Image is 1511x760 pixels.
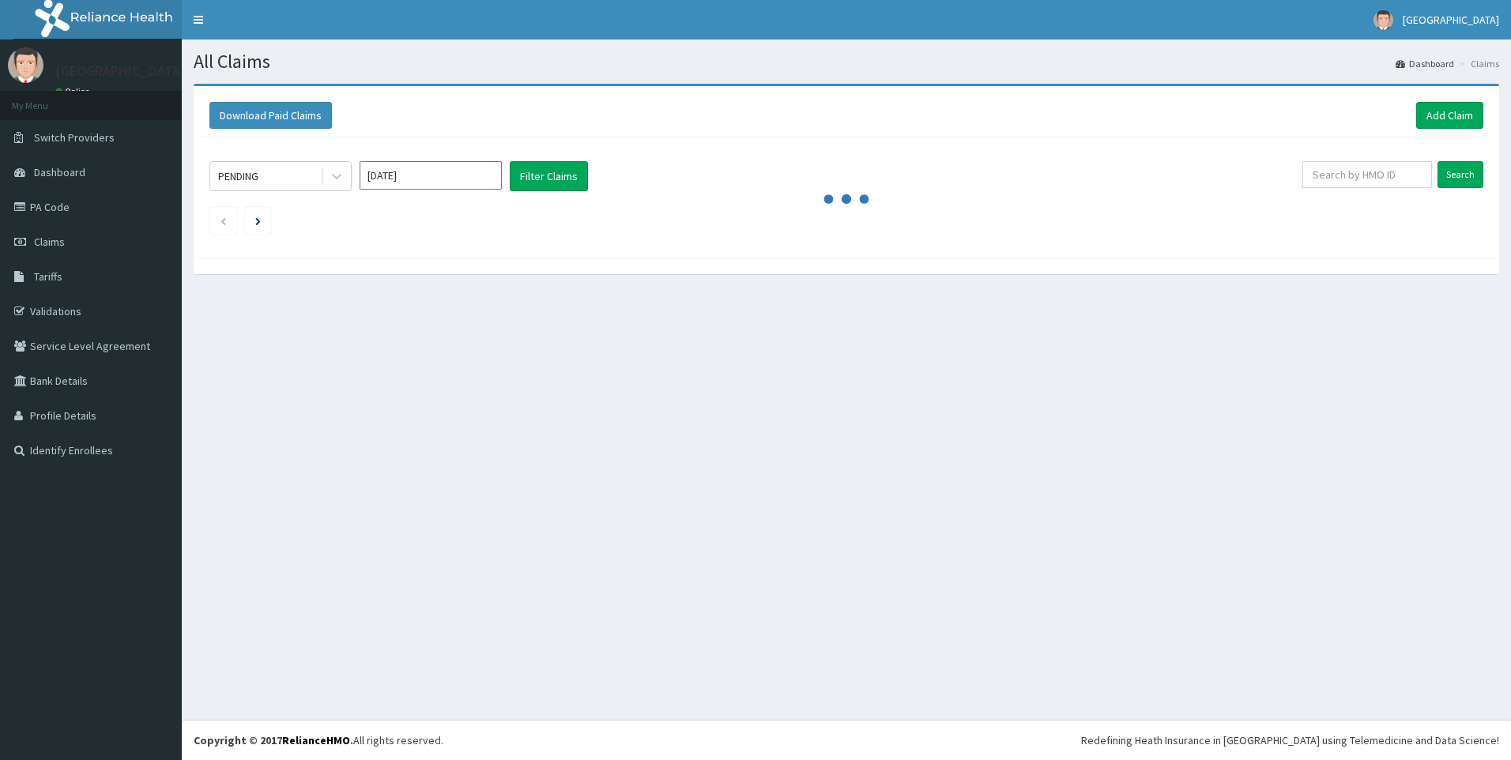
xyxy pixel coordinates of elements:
img: User Image [1373,10,1393,30]
button: Download Paid Claims [209,102,332,129]
a: Dashboard [1396,57,1454,70]
span: Dashboard [34,165,85,179]
strong: Copyright © 2017 . [194,733,353,747]
span: [GEOGRAPHIC_DATA] [1403,13,1499,27]
li: Claims [1456,57,1499,70]
button: Filter Claims [510,161,588,191]
input: Select Month and Year [360,161,502,190]
input: Search by HMO ID [1302,161,1432,188]
span: Claims [34,235,65,249]
a: Add Claim [1416,102,1483,129]
a: Previous page [220,213,227,228]
a: Next page [255,213,261,228]
div: PENDING [218,168,258,184]
h1: All Claims [194,51,1499,72]
a: RelianceHMO [282,733,350,747]
a: Online [55,86,93,97]
svg: audio-loading [823,175,870,223]
img: User Image [8,47,43,83]
span: Tariffs [34,269,62,284]
footer: All rights reserved. [182,720,1511,760]
p: [GEOGRAPHIC_DATA] [55,64,186,78]
div: Redefining Heath Insurance in [GEOGRAPHIC_DATA] using Telemedicine and Data Science! [1081,732,1499,748]
input: Search [1438,161,1483,188]
span: Switch Providers [34,130,115,145]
